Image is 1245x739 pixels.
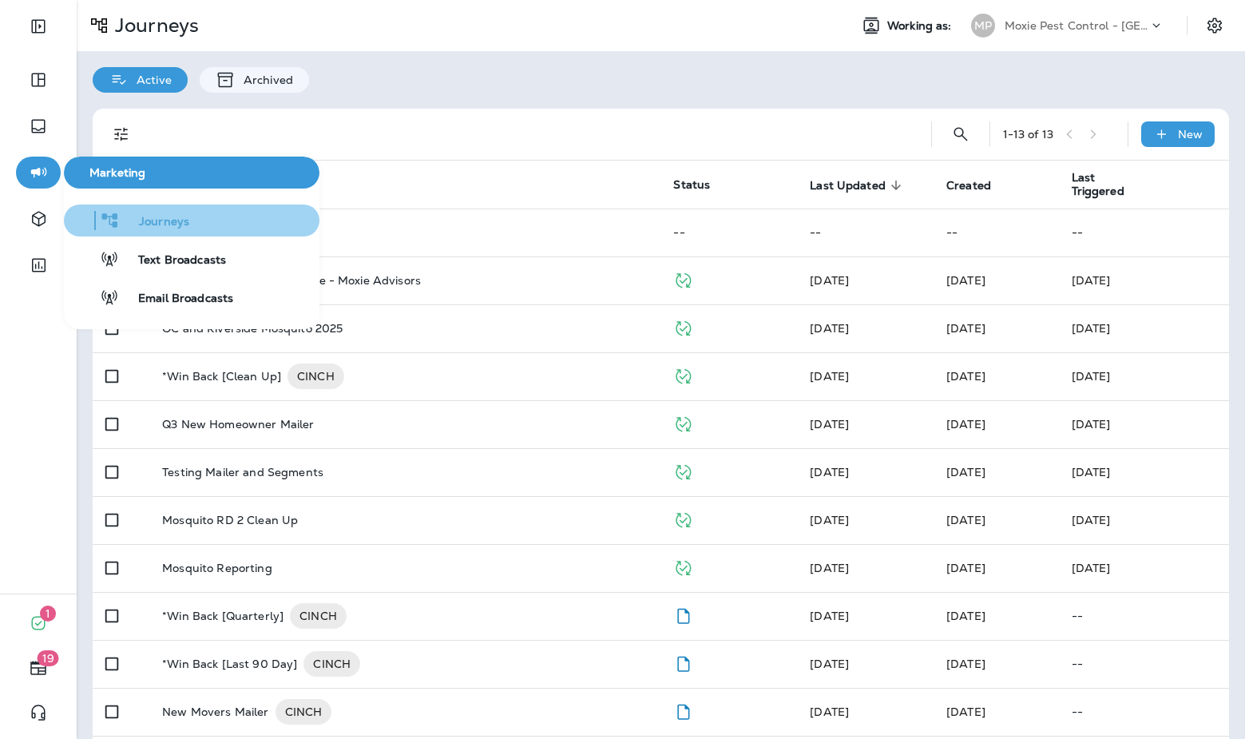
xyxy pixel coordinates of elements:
span: Priscilla Valverde [946,273,985,288]
span: Draft [673,655,693,669]
span: Published [673,415,693,430]
button: Settings [1200,11,1229,40]
p: Moxie Pest Control - [GEOGRAPHIC_DATA] [1005,19,1148,32]
span: CINCH [287,368,344,384]
p: Mosquito Reporting [162,562,272,574]
p: New Movers Mailer [162,699,268,725]
span: Text Broadcasts [119,253,226,268]
button: Expand Sidebar [16,10,61,42]
span: Draft [673,703,693,717]
div: MP [971,14,995,38]
p: -- [1072,610,1217,622]
span: 1 [40,606,56,622]
span: Email Broadcasts [119,292,233,307]
span: CINCH [303,656,360,672]
td: -- [934,209,1059,256]
td: -- [1059,209,1230,256]
span: Jason Munk [946,465,985,479]
span: Published [673,368,693,382]
td: [DATE] [1059,256,1230,304]
span: Published [673,463,693,478]
p: New [1178,128,1203,141]
p: -- [1072,705,1217,718]
span: 19 [38,650,59,666]
span: Jason Munk [946,609,985,623]
button: Marketing [64,157,319,189]
button: Text Broadcasts [64,243,319,275]
span: Jason Munk [946,321,985,336]
span: Jason Munk [810,417,849,431]
span: Jason Munk [810,561,849,575]
span: Jason Munk [946,705,985,719]
p: Testing Mailer and Segments [162,466,323,479]
p: -- [1072,658,1217,670]
span: Jason Munk [946,417,985,431]
p: Active [129,74,172,86]
span: CINCH [290,608,347,624]
td: [DATE] [1059,304,1230,352]
button: Journeys [64,205,319,236]
span: Last Updated [810,179,886,193]
span: Published [673,320,693,334]
span: Published [673,511,693,526]
td: -- [797,209,934,256]
button: Email Broadcasts [64,281,319,313]
span: Jason Munk [810,369,849,383]
span: Status [673,177,710,192]
span: Jason Munk [810,657,849,671]
td: -- [660,209,797,256]
span: Journeys [120,215,189,230]
td: [DATE] [1059,352,1230,400]
p: OC and Riverside Mosquito 2025 [162,322,343,335]
span: Jason Munk [946,657,985,671]
p: Journeys [109,14,199,38]
span: CINCH [276,704,332,720]
span: Jason Munk [946,513,985,527]
button: Search Journeys [945,118,977,150]
span: Draft [673,607,693,622]
span: Jason Munk [810,321,849,336]
span: Jason Munk [946,369,985,383]
span: Published [673,559,693,574]
span: Marketing [70,166,313,180]
span: Jason Munk [810,513,849,527]
div: 1 - 13 of 13 [1003,128,1053,141]
span: Shannon Davis [810,273,849,288]
span: Jason Munk [946,561,985,575]
td: [DATE] [1059,496,1230,544]
p: Mosquito RD 2 Clean Up [162,514,298,526]
p: *Win Back [Last 90 Day] [162,651,297,677]
p: *Win Back [Quarterly] [162,603,283,629]
span: Jason Munk [810,609,849,623]
td: [DATE] [1059,448,1230,496]
span: Created [946,179,991,193]
span: Last Triggered [1072,171,1145,198]
p: Q3 New Homeowner Mailer [162,418,314,431]
span: Working as: [887,19,955,33]
span: Published [673,272,693,286]
p: Archived [236,74,293,86]
td: [DATE] [1059,400,1230,448]
span: Jason Munk [810,705,849,719]
td: [DATE] [1059,544,1230,592]
button: Filters [105,118,137,150]
p: *Win Back [Clean Up] [162,364,281,389]
span: Jason Munk [810,465,849,479]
